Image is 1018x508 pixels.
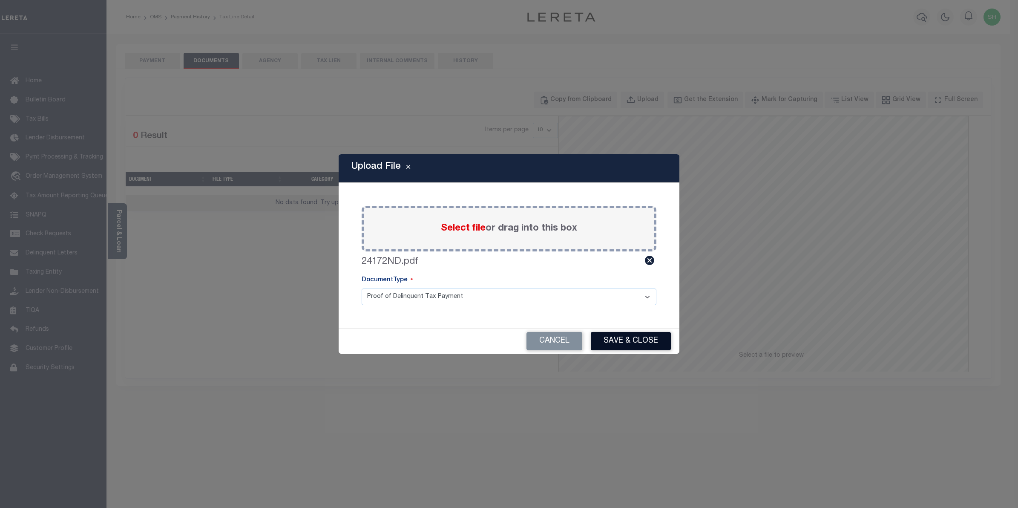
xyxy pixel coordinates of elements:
[362,276,413,285] label: DocumentType
[351,161,401,172] h5: Upload File
[362,255,418,269] label: 24172ND.pdf
[526,332,582,350] button: Cancel
[591,332,671,350] button: Save & Close
[441,222,577,236] label: or drag into this box
[441,224,486,233] span: Select file
[401,163,416,173] button: Close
